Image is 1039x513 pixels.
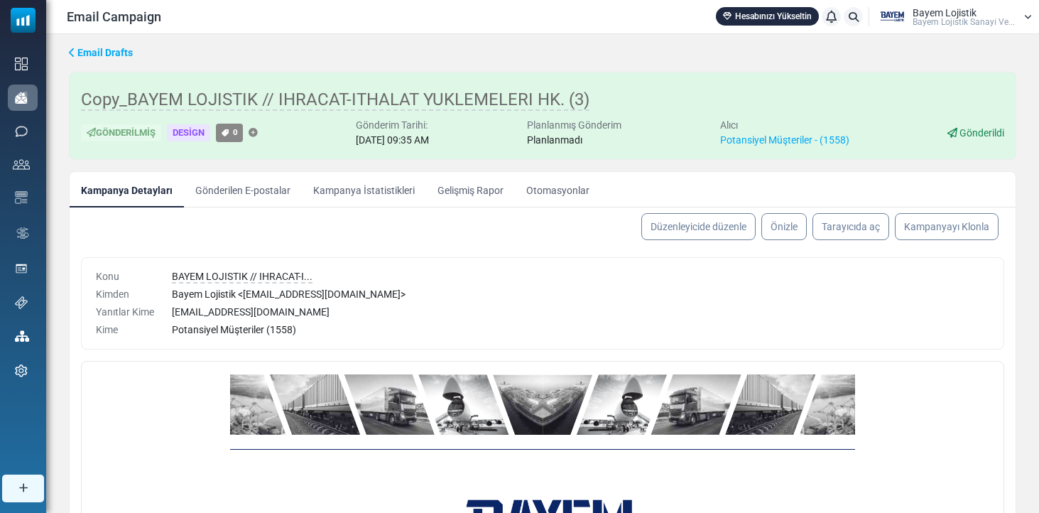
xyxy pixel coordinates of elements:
[233,127,238,137] span: 0
[913,18,1015,26] span: Bayem Loji̇sti̇k Sanayi̇ Ve...
[716,7,819,26] a: Hesabınızı Yükseltin
[13,159,30,169] img: contacts-icon.svg
[812,213,889,240] a: Tarayıcıda aç
[15,191,28,204] img: email-templates-icon.svg
[70,172,184,207] a: Kampanya Detayları
[11,8,36,33] img: mailsoftly_icon_blue_white.svg
[81,124,161,142] div: Gönderilmiş
[172,287,989,302] div: Bayem Lojistik < [EMAIL_ADDRESS][DOMAIN_NAME] >
[761,213,807,240] a: Önizle
[175,335,736,347] span: hacimli ve hedefli işlerinizde ise firmanıza özel kontratlar sağlayıp firmanıza özel navlun tanım...
[15,125,28,138] img: sms-icon.png
[15,225,31,242] img: workflow.svg
[720,134,849,146] a: Potansiyel Müşteriler - (1558)
[15,296,28,309] img: support-icon.svg
[96,269,155,284] div: Konu
[15,58,28,70] img: dashboard-icon.svg
[15,364,28,377] img: settings-icon.svg
[143,244,768,245] table: divider
[167,124,210,142] div: Design
[874,6,1032,28] a: User Logo Bayem Lojistik Bayem Loji̇sti̇k Sanayi̇ Ve...
[641,213,756,240] a: Düzenleyicide düzenle
[184,320,727,332] span: Yeni haftada bol satışlar dileriz, güncel taleplerinize memnuniyet ile navlun çalışması yapmak is...
[67,7,161,26] span: Email Campaign
[184,172,302,207] a: Gönderilen E-postalar
[895,213,999,240] a: Kampanyayı Klonla
[249,129,258,138] a: Etiket Ekle
[959,127,1004,139] span: Gönderildi
[77,47,133,58] span: translation missing: tr.ms_sidebar.email_drafts
[172,324,296,335] span: Potansiyel Müşteriler (1558)
[720,118,849,133] div: Alıcı
[356,133,429,148] div: [DATE] 09:35 AM
[515,172,601,207] a: Otomasyonlar
[913,8,977,18] span: Bayem Lojistik
[15,92,28,104] img: campaigns-icon-active.png
[81,90,589,111] span: Copy_BAYEM LOJISTIK // IHRACAT-ITHALAT YUKLEMELERI HK. (3)
[308,248,602,276] strong: İYİ HAFTALAR DİLERİZ...
[527,134,582,146] span: Planlanmadı
[69,45,133,60] a: Email Drafts
[96,287,155,302] div: Kimden
[527,118,621,133] div: Planlanmış Gönderim
[96,305,155,320] div: Yanıtlar Kime
[172,305,989,320] div: [EMAIL_ADDRESS][DOMAIN_NAME]
[143,286,768,302] p: {(first_name)} {(last_name)} [PERSON_NAME],
[15,262,28,275] img: landing_pages.svg
[302,172,426,207] a: Kampanya İstatistikleri
[172,271,312,283] span: BAYEM LOJISTIK // IHRACAT-I...
[216,124,243,141] a: 0
[96,323,155,337] div: Kime
[874,6,909,28] img: User Logo
[426,172,515,207] a: Gelişmiş Rapor
[356,118,429,133] div: Gönderim Tarihi:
